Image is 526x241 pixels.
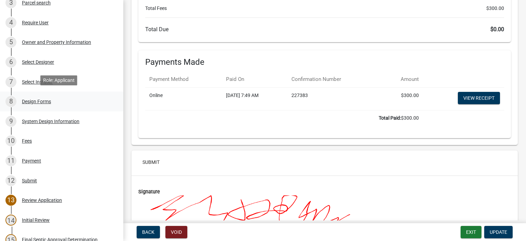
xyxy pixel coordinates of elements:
[287,87,380,110] td: 227383
[138,190,160,194] label: Signature
[145,71,222,87] th: Payment Method
[380,71,423,87] th: Amount
[22,60,54,64] div: Select Designer
[461,226,481,238] button: Exit
[145,87,222,110] td: Online
[5,195,16,206] div: 13
[5,155,16,166] div: 11
[5,96,16,107] div: 8
[5,17,16,28] div: 4
[490,26,504,33] span: $0.00
[458,92,500,104] a: View receipt
[145,5,504,12] li: Total Fees
[137,156,165,168] button: Submit
[484,226,513,238] button: Update
[379,115,401,121] b: Total Paid:
[5,175,16,186] div: 12
[22,198,62,203] div: Review Application
[5,57,16,68] div: 6
[22,20,49,25] div: Require User
[145,110,423,126] td: $300.00
[5,116,16,127] div: 9
[22,80,53,84] div: Select Installer
[486,5,504,12] span: $300.00
[5,76,16,87] div: 7
[5,215,16,226] div: 14
[5,135,16,146] div: 10
[137,226,160,238] button: Back
[380,87,423,110] td: $300.00
[5,37,16,48] div: 5
[165,226,187,238] button: Void
[22,178,37,183] div: Submit
[490,229,507,235] span: Update
[142,229,154,235] span: Back
[145,26,504,33] h6: Total Due
[40,75,77,85] div: Role: Applicant
[287,71,380,87] th: Confirmation Number
[22,99,51,104] div: Design Forms
[22,0,51,5] div: Parcel search
[222,87,288,110] td: [DATE] 7:49 AM
[22,119,79,124] div: System Design Information
[22,40,91,45] div: Owner and Property Information
[222,71,288,87] th: Paid On
[22,218,50,222] div: Initial Review
[22,158,41,163] div: Payment
[145,57,504,67] h6: Payments Made
[138,195,442,230] img: AM5BsvcM4BzQAAAAABJRU5ErkJggg==
[22,138,32,143] div: Fees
